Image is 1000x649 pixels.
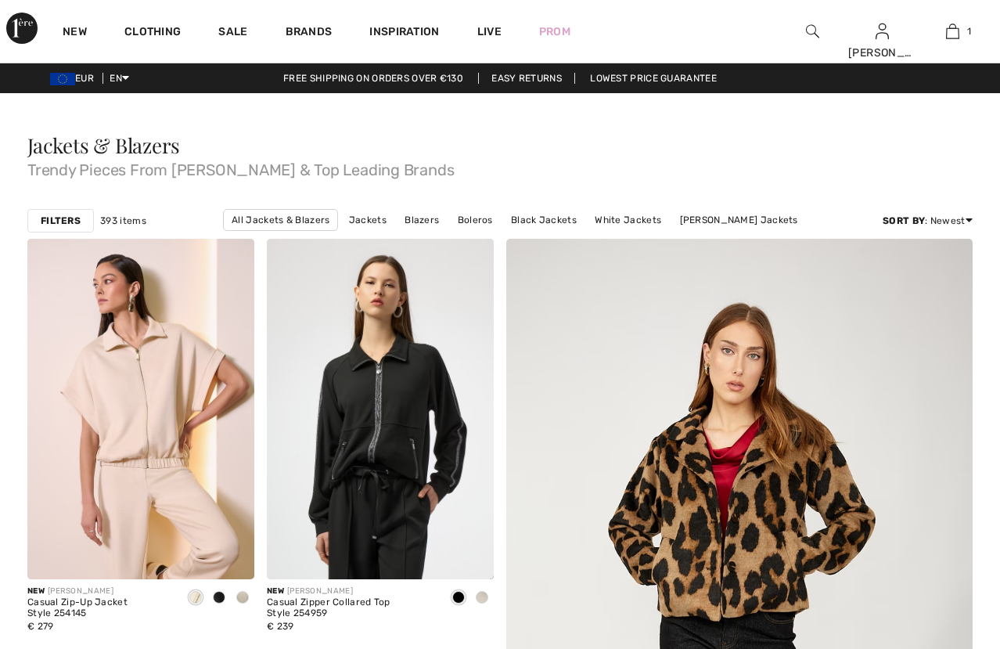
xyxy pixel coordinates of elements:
[503,210,585,230] a: Black Jackets
[6,13,38,44] img: 1ère Avenue
[478,73,575,84] a: Easy Returns
[27,239,254,579] img: Casual Zip-Up Jacket Style 254145. Black
[672,210,806,230] a: [PERSON_NAME] Jackets
[110,73,129,84] span: EN
[428,231,522,251] a: [PERSON_NAME]
[267,239,494,579] img: Casual Zipper Collared Top Style 254959. Black
[27,621,54,632] span: € 279
[27,586,45,596] span: New
[447,586,470,611] div: Black
[919,22,987,41] a: 1
[41,214,81,228] strong: Filters
[100,214,146,228] span: 393 items
[876,23,889,38] a: Sign In
[223,209,338,231] a: All Jackets & Blazers
[341,210,394,230] a: Jackets
[124,25,181,41] a: Clothing
[524,231,601,251] a: Blue Jackets
[946,22,959,41] img: My Bag
[267,586,434,597] div: [PERSON_NAME]
[267,621,294,632] span: € 239
[883,215,925,226] strong: Sort By
[477,23,502,40] a: Live
[271,73,476,84] a: Free shipping on orders over €130
[848,45,916,61] div: [PERSON_NAME]
[207,586,231,611] div: Black
[27,132,180,159] span: Jackets & Blazers
[286,25,333,41] a: Brands
[470,586,494,611] div: Birch
[27,156,973,178] span: Trendy Pieces From [PERSON_NAME] & Top Leading Brands
[218,25,247,41] a: Sale
[267,597,434,619] div: Casual Zipper Collared Top Style 254959
[883,214,973,228] div: : Newest
[876,22,889,41] img: My Info
[369,25,439,41] span: Inspiration
[267,586,284,596] span: New
[587,210,669,230] a: White Jackets
[397,210,447,230] a: Blazers
[50,73,100,84] span: EUR
[577,73,729,84] a: Lowest Price Guarantee
[806,22,819,41] img: search the website
[231,586,254,611] div: Fawn
[27,586,171,597] div: [PERSON_NAME]
[539,23,570,40] a: Prom
[450,210,501,230] a: Boleros
[50,73,75,85] img: Euro
[184,586,207,611] div: Birch
[967,24,971,38] span: 1
[63,25,87,41] a: New
[27,597,171,619] div: Casual Zip-Up Jacket Style 254145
